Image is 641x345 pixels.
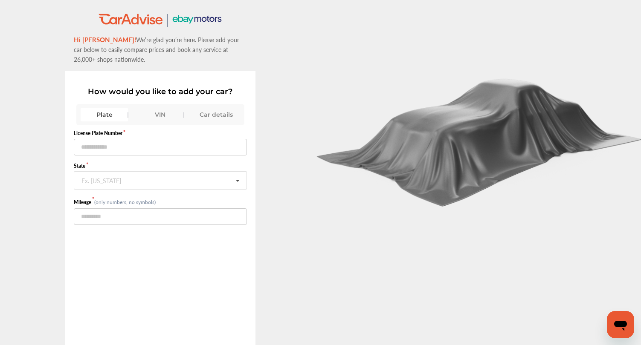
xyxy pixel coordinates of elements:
label: Mileage [74,198,94,206]
div: Car details [192,108,240,121]
label: State [74,162,247,170]
label: License Plate Number [74,129,247,137]
small: (only numbers, no symbols) [94,198,156,206]
span: We’re glad you’re here. Please add your car below to easily compare prices and book any service a... [74,35,239,63]
iframe: Button to launch messaging window [607,311,634,338]
div: VIN [136,108,184,121]
div: Ex. [US_STATE] [81,177,121,182]
div: Plate [81,108,128,121]
p: How would you like to add your car? [74,87,247,96]
span: Hi [PERSON_NAME]! [74,35,136,44]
